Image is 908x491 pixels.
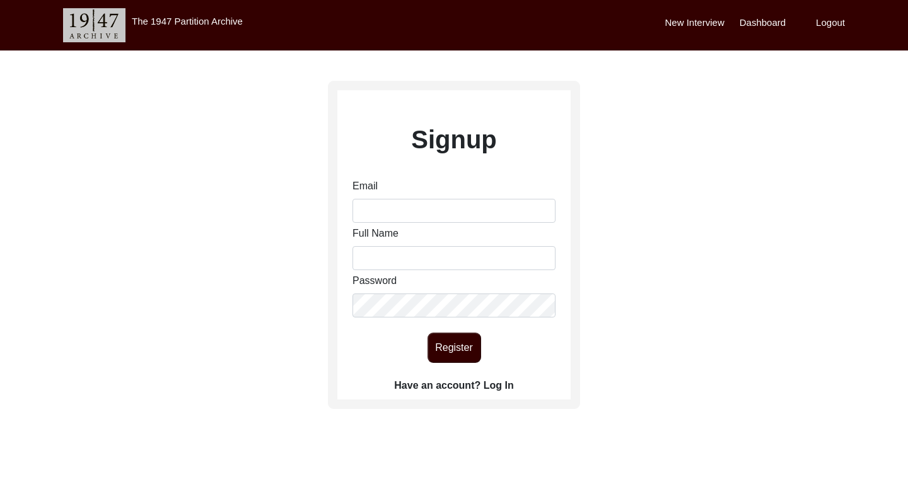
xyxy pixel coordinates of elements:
label: The 1947 Partition Archive [132,16,243,27]
label: Logout [816,16,845,30]
label: Full Name [352,226,399,241]
button: Register [428,333,481,363]
label: Password [352,273,397,288]
label: New Interview [665,16,725,30]
label: Email [352,179,378,194]
label: Signup [411,121,497,158]
img: header-logo.png [63,8,125,42]
label: Dashboard [740,16,786,30]
label: Have an account? Log In [394,378,513,393]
